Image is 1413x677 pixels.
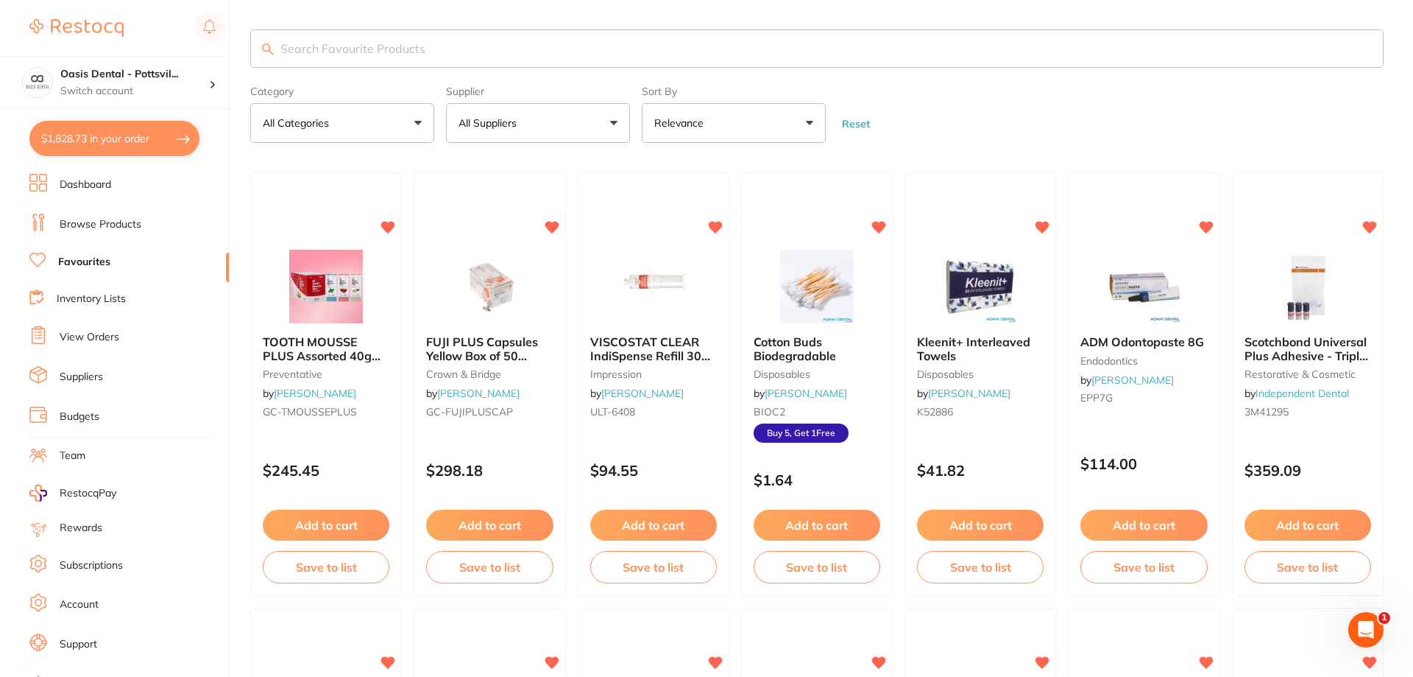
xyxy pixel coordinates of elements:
a: Favourites [58,255,110,270]
a: [PERSON_NAME] [274,387,356,400]
span: by [754,387,847,400]
p: $41.82 [917,462,1044,479]
b: ADM Odontopaste 8G [1080,335,1207,348]
a: Account [60,597,99,612]
p: $114.00 [1080,455,1207,472]
a: Budgets [60,410,99,424]
span: by [1080,373,1174,387]
img: ADM Odontopaste 8G [1097,250,1192,323]
a: Inventory Lists [57,292,126,306]
img: Kleenit+ Interleaved Towels [932,250,1028,323]
button: Save to list [1080,551,1207,583]
button: Reset [837,117,874,130]
span: Kleenit+ Interleaved Towels [917,334,1030,362]
button: Add to cart [754,510,880,541]
img: Scotchbond Universal Plus Adhesive - Triple Pack [1260,250,1356,323]
p: $1.64 [754,471,880,488]
b: TOOTH MOUSSE PLUS Assorted 40g Tube 4 x Mint & Straw 2 x Van [263,335,389,362]
button: All Categories [250,103,434,143]
label: Category [250,85,434,97]
label: Sort By [642,85,826,97]
img: FUJI PLUS Capsules Yellow Box of 50 Luting Cement [442,250,537,323]
span: RestocqPay [60,486,116,501]
a: Browse Products [60,217,141,232]
b: VISCOSTAT CLEAR IndiSpense Refill 30ml IndiSpense Syringe [590,335,717,362]
img: Restocq Logo [29,19,124,37]
span: 1 [1378,612,1390,624]
span: TOOTH MOUSSE PLUS Assorted 40g Tube 4 x Mint & Straw 2 x Van [263,334,386,390]
button: Save to list [426,551,553,583]
small: disposables [754,368,880,380]
span: Cotton Buds Biodegradable [754,334,836,362]
a: Rewards [60,521,102,536]
label: Supplier [446,85,630,97]
span: FUJI PLUS Capsules Yellow Box of 50 Luting Cement [426,334,538,376]
a: [PERSON_NAME] [1091,373,1174,387]
a: Subscriptions [60,558,123,573]
a: RestocqPay [29,485,116,502]
a: Suppliers [60,370,103,385]
button: Add to cart [1080,510,1207,541]
span: Buy 5, Get 1 Free [754,424,849,443]
span: ULT-6408 [590,405,635,418]
button: Add to cart [590,510,717,541]
span: GC-FUJIPLUSCAP [426,405,513,418]
span: BIOC2 [754,405,785,418]
small: disposables [917,368,1044,380]
span: VISCOSTAT CLEAR IndiSpense Refill 30ml IndiSpense Syringe [590,334,715,376]
button: Add to cart [426,510,553,541]
button: Add to cart [1244,510,1371,541]
p: All Suppliers [458,116,523,130]
input: Search Favourite Products [250,29,1384,68]
span: by [1244,387,1349,400]
p: $298.18 [426,462,553,479]
a: Support [60,637,97,652]
span: by [590,387,684,400]
span: by [263,387,356,400]
b: Cotton Buds Biodegradable [754,335,880,362]
a: Team [60,449,85,463]
a: [PERSON_NAME] [437,387,520,400]
button: Save to list [263,551,389,583]
iframe: Intercom live chat [1348,612,1384,648]
a: Dashboard [60,178,111,192]
span: ADM Odontopaste 8G [1080,334,1204,349]
button: Save to list [590,551,717,583]
button: All Suppliers [446,103,630,143]
button: Add to cart [917,510,1044,541]
a: [PERSON_NAME] [601,387,684,400]
a: Independent Dental [1256,387,1349,400]
small: preventative [263,368,389,380]
img: VISCOSTAT CLEAR IndiSpense Refill 30ml IndiSpense Syringe [606,250,701,323]
span: Scotchbond Universal Plus Adhesive - Triple Pack [1244,334,1368,376]
button: Save to list [917,551,1044,583]
img: RestocqPay [29,485,47,502]
small: restorative & cosmetic [1244,368,1371,380]
h4: Oasis Dental - Pottsville [60,67,209,82]
small: crown & bridge [426,368,553,380]
img: Cotton Buds Biodegradable [769,250,865,323]
button: Save to list [754,551,880,583]
small: impression [590,368,717,380]
a: [PERSON_NAME] [765,387,847,400]
span: by [917,387,1010,400]
button: $1,828.73 in your order [29,121,199,156]
a: View Orders [60,330,119,345]
img: TOOTH MOUSSE PLUS Assorted 40g Tube 4 x Mint & Straw 2 x Van [278,250,374,323]
span: by [426,387,520,400]
span: K52886 [917,405,953,418]
span: GC-TMOUSSEPLUS [263,405,357,418]
button: Relevance [642,103,826,143]
p: $94.55 [590,462,717,479]
p: Switch account [60,84,209,99]
img: Oasis Dental - Pottsville [23,68,52,97]
p: $359.09 [1244,462,1371,479]
b: Kleenit+ Interleaved Towels [917,335,1044,362]
a: [PERSON_NAME] [928,387,1010,400]
span: EPP7G [1080,391,1113,404]
p: Relevance [654,116,709,130]
span: 3M41295 [1244,405,1289,418]
a: Restocq Logo [29,11,124,45]
small: endodontics [1080,355,1207,367]
button: Add to cart [263,510,389,541]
